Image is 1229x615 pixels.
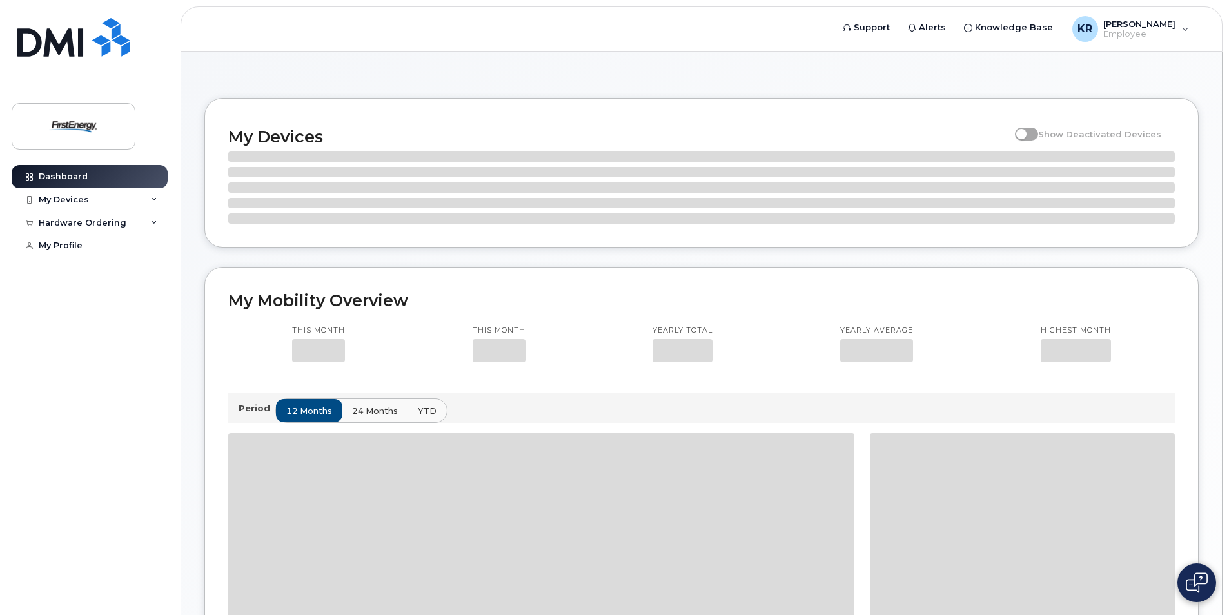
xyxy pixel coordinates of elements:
[418,405,437,417] span: YTD
[228,127,1008,146] h2: My Devices
[473,326,526,336] p: This month
[292,326,345,336] p: This month
[1015,122,1025,132] input: Show Deactivated Devices
[1041,326,1111,336] p: Highest month
[1038,129,1161,139] span: Show Deactivated Devices
[228,291,1175,310] h2: My Mobility Overview
[1186,572,1208,593] img: Open chat
[239,402,275,415] p: Period
[352,405,398,417] span: 24 months
[653,326,713,336] p: Yearly total
[840,326,913,336] p: Yearly average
